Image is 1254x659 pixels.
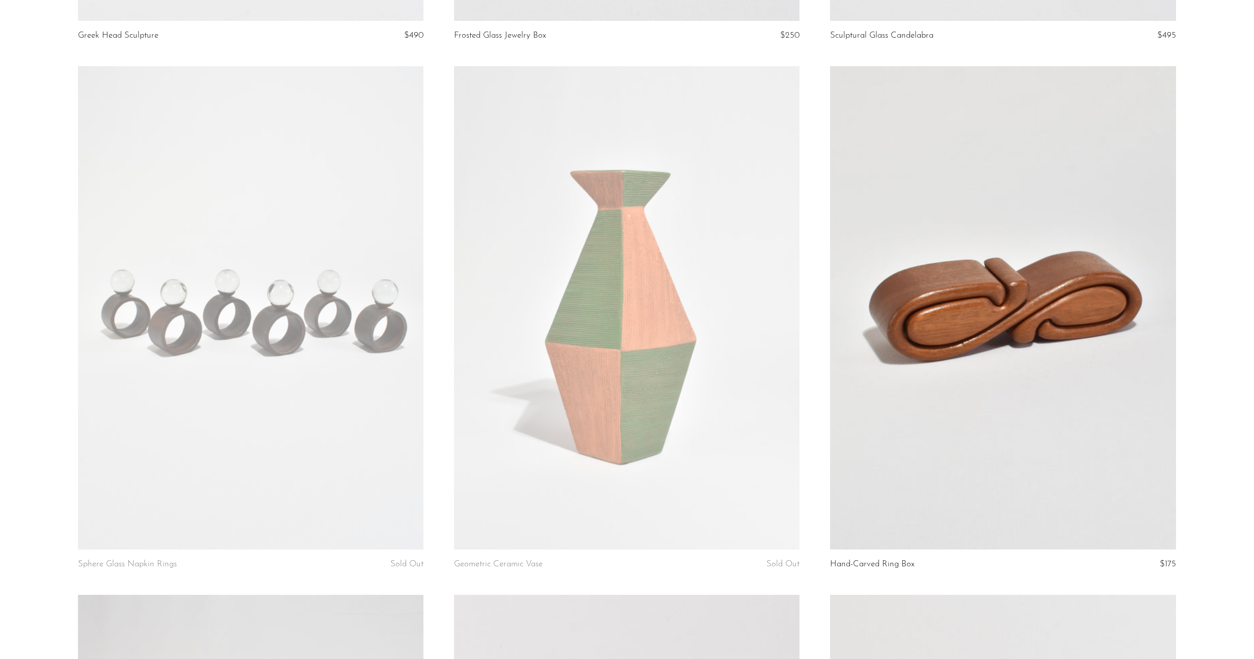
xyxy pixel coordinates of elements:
[454,31,546,40] a: Frosted Glass Jewelry Box
[1157,31,1176,40] span: $495
[78,31,158,40] a: Greek Head Sculpture
[830,560,915,569] a: Hand-Carved Ring Box
[390,560,423,568] span: Sold Out
[766,560,799,568] span: Sold Out
[780,31,799,40] span: $250
[404,31,423,40] span: $490
[1160,560,1176,568] span: $175
[830,31,933,40] a: Sculptural Glass Candelabra
[454,560,543,569] a: Geometric Ceramic Vase
[78,560,177,569] a: Sphere Glass Napkin Rings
